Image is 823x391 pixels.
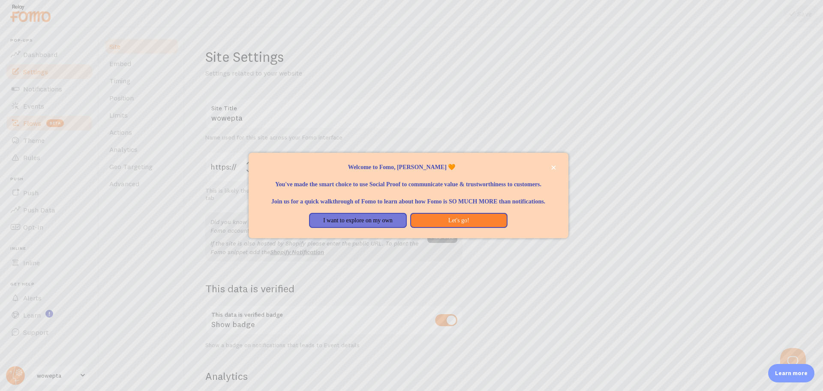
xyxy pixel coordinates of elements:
[259,189,558,206] p: Join us for a quick walkthrough of Fomo to learn about how Fomo is SO MUCH MORE than notifications.
[249,153,568,239] div: Welcome to Fomo, Faisal Gulzar 🧡You&amp;#39;ve made the smart choice to use Social Proof to commu...
[775,369,808,377] p: Learn more
[549,163,558,172] button: close,
[259,172,558,189] p: You've made the smart choice to use Social Proof to communicate value & trustworthiness to custom...
[768,364,814,382] div: Learn more
[309,213,406,228] button: I want to explore on my own
[410,213,508,228] button: Let's go!
[259,163,558,172] p: Welcome to Fomo, [PERSON_NAME] 🧡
